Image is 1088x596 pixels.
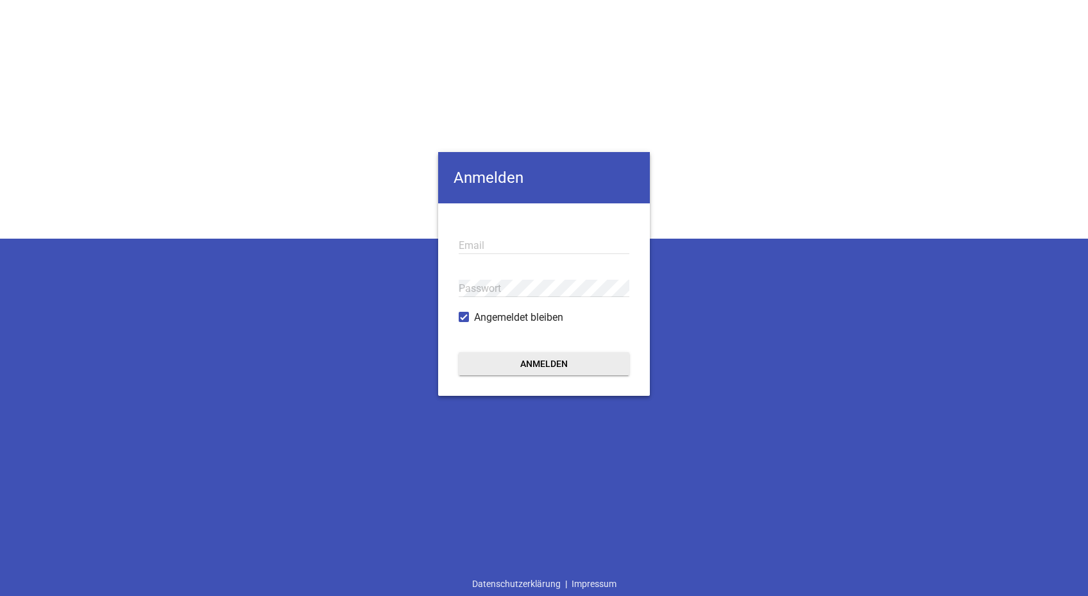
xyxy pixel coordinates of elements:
a: Datenschutzerklärung [468,572,565,596]
h4: Anmelden [438,152,650,203]
div: | [468,572,621,596]
span: Angemeldet bleiben [474,310,563,325]
a: Impressum [567,572,621,596]
button: Anmelden [459,352,629,375]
